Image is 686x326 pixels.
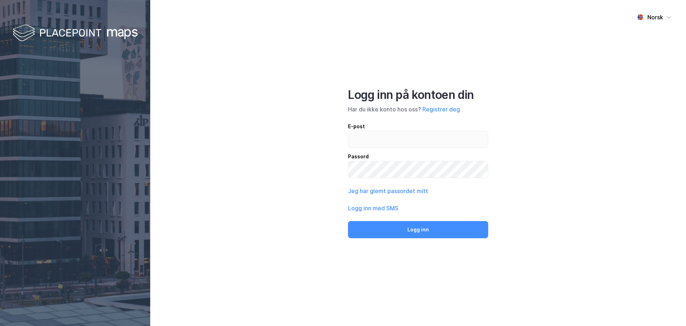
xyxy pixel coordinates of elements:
button: Logg inn med SMS [348,204,398,212]
div: Passord [348,152,488,161]
button: Logg inn [348,221,488,238]
button: Registrer deg [422,105,460,114]
img: logo-white.f07954bde2210d2a523dddb988cd2aa7.svg [13,23,138,44]
div: Norsk [647,13,663,21]
div: E-post [348,122,488,131]
div: Logg inn på kontoen din [348,88,488,102]
iframe: Chat Widget [650,292,686,326]
div: Har du ikke konto hos oss? [348,105,488,114]
button: Jeg har glemt passordet mitt [348,187,428,195]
